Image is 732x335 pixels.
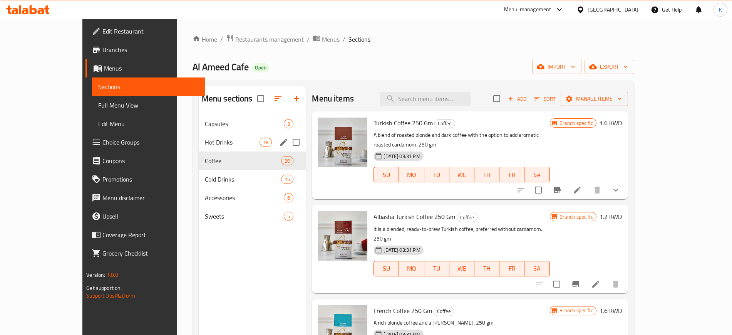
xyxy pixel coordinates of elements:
a: Grocery Checklist [85,244,204,263]
button: Branch-specific-item [566,275,585,293]
span: SA [528,263,546,274]
span: [DATE] 03:31 PM [380,246,423,254]
span: FR [503,169,521,180]
span: import [538,62,575,72]
span: Capsules [205,119,284,128]
a: Menus [85,59,204,77]
span: Add [507,94,528,103]
span: WE [452,263,471,274]
nav: Menu sections [199,111,306,229]
button: FR [499,261,524,276]
span: 15 [281,176,293,183]
div: Coffee [434,307,454,316]
span: 20 [281,157,293,165]
span: Choice Groups [102,138,198,147]
a: Edit menu item [573,185,582,195]
span: [DATE] 03:31 PM [380,153,423,160]
span: Menu disclaimer [102,193,198,202]
button: SA [524,261,549,276]
span: Sort sections [269,89,287,108]
span: Restaurants management [235,35,304,44]
span: French Coffee 250 Gm [374,305,432,316]
span: Grocery Checklist [102,249,198,258]
a: Promotions [85,170,204,189]
span: TH [477,169,496,180]
h6: 1.6 KWD [600,118,622,128]
button: Branch-specific-item [548,181,566,199]
p: It is a blended, ready-to-brew Turkish coffee, preferred without cardamom. 250 gm [374,224,549,244]
span: Hot Drinks [205,138,260,147]
span: 1.0.0 [107,270,119,280]
p: A rich blonde coffee and a [PERSON_NAME]. 250 gm [374,318,549,328]
span: TU [427,263,446,274]
svg: Show Choices [611,185,620,195]
h2: Menu items [312,93,354,104]
span: Coffee [434,307,454,316]
span: Al Ameed Cafe [193,58,249,76]
button: WE [449,261,474,276]
button: delete [606,275,625,293]
span: Open [252,64,270,71]
li: / [307,35,310,44]
div: Cold Drinks15 [199,170,306,189]
span: 18 [260,139,271,146]
span: Turkish Coffee 250 Gm [374,117,433,129]
span: Branch specific [556,120,596,127]
span: 3 [284,120,293,128]
span: Branches [102,45,198,54]
span: Add item [505,93,529,105]
div: items [281,156,293,165]
a: Menus [313,34,340,44]
div: items [284,193,293,202]
div: [GEOGRAPHIC_DATA] [588,5,638,14]
a: Upsell [85,207,204,226]
a: Sections [92,77,204,96]
div: Hot Drinks18edit [199,133,306,152]
a: Edit Menu [92,114,204,133]
button: Add [505,93,529,105]
span: Cold Drinks [205,175,281,184]
span: WE [452,169,471,180]
button: FR [499,167,524,182]
li: / [343,35,345,44]
span: Get support on: [86,283,122,293]
span: Sort items [529,93,561,105]
img: Turkish Coffee 250 Gm [318,118,367,167]
div: items [284,119,293,128]
span: Menus [322,35,340,44]
a: Menu disclaimer [85,189,204,207]
button: SU [374,167,399,182]
span: export [591,62,628,72]
div: Menu-management [504,5,551,14]
a: Branches [85,40,204,59]
a: Edit menu item [591,279,600,289]
button: Manage items [561,92,628,106]
button: export [585,60,634,74]
button: import [532,60,581,74]
div: Capsules3 [199,114,306,133]
span: Sweets [205,212,284,221]
div: items [284,212,293,221]
span: Select section [489,91,505,107]
span: TH [477,263,496,274]
span: Select to update [549,276,565,292]
div: items [281,175,293,184]
span: K [719,5,722,14]
p: A blend of roasted blonde and dark coffee with the option to add aromatic roasted cardamom. 250 gm [374,130,549,150]
div: Open [252,63,270,72]
a: Coupons [85,152,204,170]
a: Support.OpsPlatform [86,291,135,301]
a: Coverage Report [85,226,204,244]
span: Coupons [102,156,198,165]
span: MO [402,169,421,180]
button: Add section [287,89,306,108]
div: Coffee [457,213,477,222]
a: Edit Restaurant [85,22,204,40]
span: Accessories [205,193,284,202]
span: Menus [104,64,198,73]
span: Sections [98,82,198,91]
a: Restaurants management [226,34,304,44]
div: items [260,138,272,147]
span: Version: [86,270,105,280]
